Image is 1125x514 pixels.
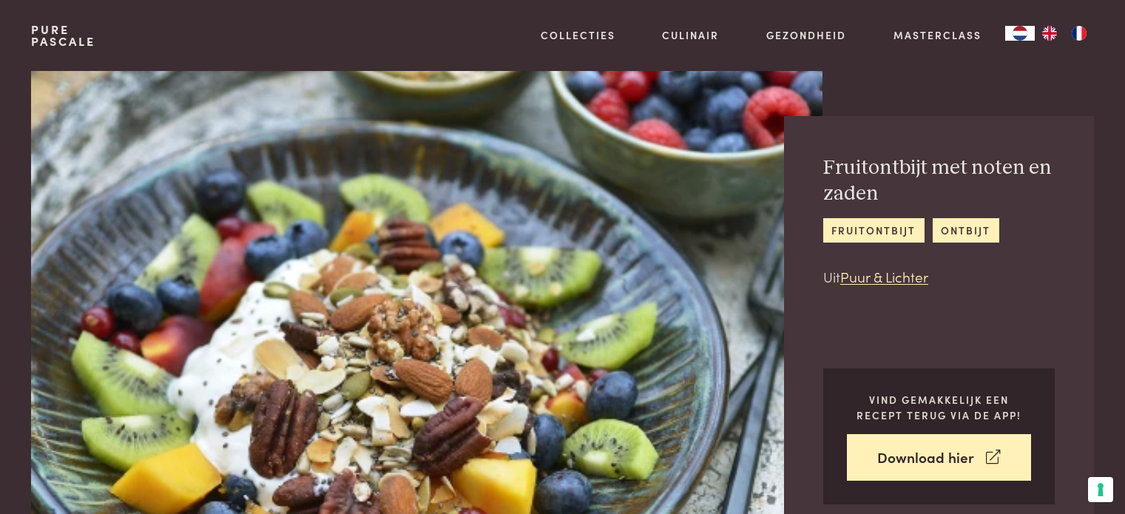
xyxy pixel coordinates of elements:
[823,155,1055,206] h2: Fruitontbijt met noten en zaden
[1005,26,1035,41] a: NL
[840,266,928,286] a: Puur & Lichter
[1005,26,1035,41] div: Language
[1088,477,1113,502] button: Uw voorkeuren voor toestemming voor trackingtechnologieën
[823,266,1055,288] p: Uit
[541,27,615,43] a: Collecties
[1005,26,1094,41] aside: Language selected: Nederlands
[1064,26,1094,41] a: FR
[1035,26,1094,41] ul: Language list
[766,27,846,43] a: Gezondheid
[933,218,999,243] a: ontbijt
[847,434,1031,481] a: Download hier
[823,218,925,243] a: fruitontbijt
[893,27,982,43] a: Masterclass
[847,392,1031,422] p: Vind gemakkelijk een recept terug via de app!
[31,24,95,47] a: PurePascale
[1035,26,1064,41] a: EN
[662,27,719,43] a: Culinair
